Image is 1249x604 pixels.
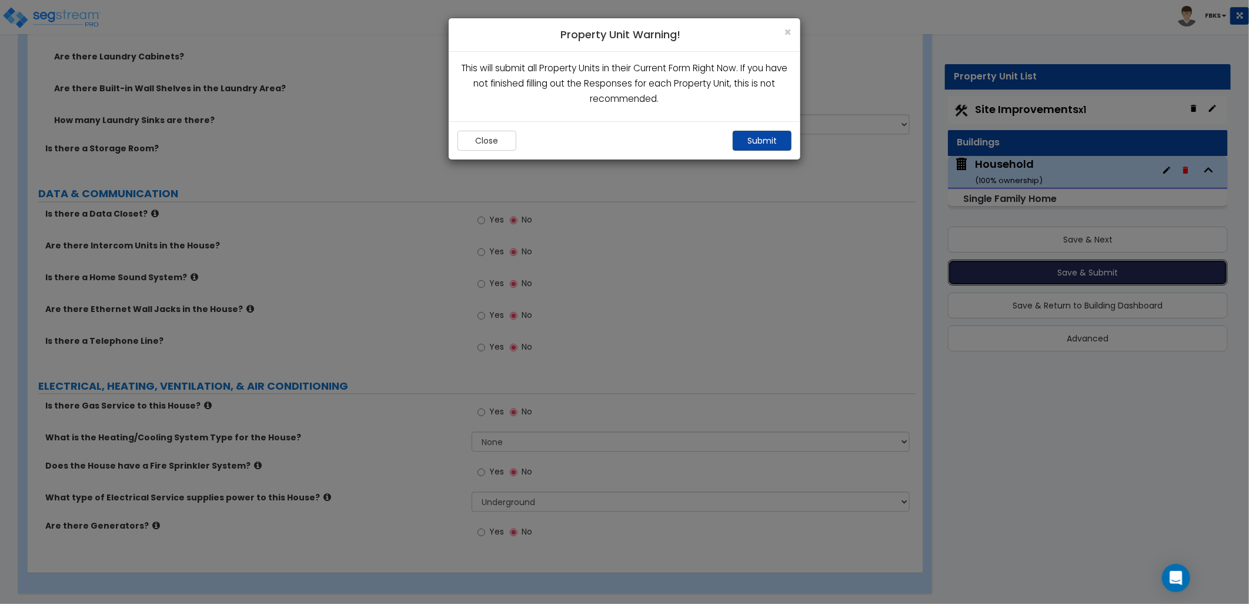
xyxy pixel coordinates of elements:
button: Submit [733,131,792,151]
p: This will submit all Property Units in their Current Form Right Now. If you have not finished fil... [457,61,792,107]
button: Close [784,26,792,38]
button: Close [457,131,516,151]
div: Open Intercom Messenger [1162,564,1190,592]
span: × [784,24,792,41]
h4: Property Unit Warning! [457,27,792,42]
